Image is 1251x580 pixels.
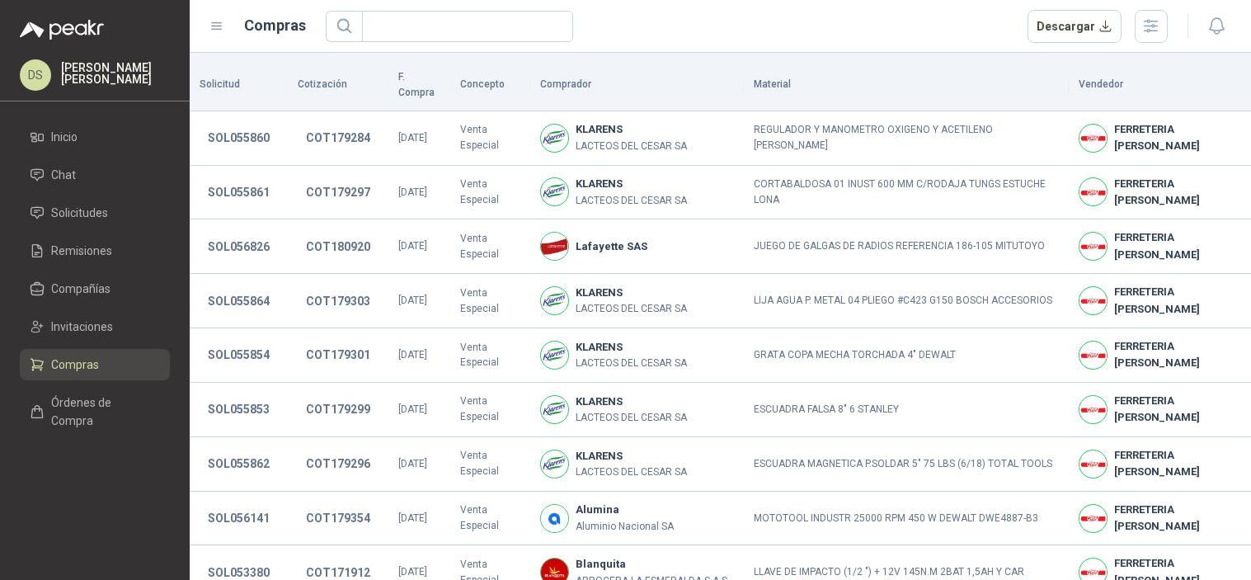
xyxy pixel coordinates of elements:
a: Inicio [20,121,170,153]
button: SOL055861 [200,177,278,207]
button: SOL055862 [200,449,278,479]
b: FERRETERIA [PERSON_NAME] [1114,121,1241,155]
p: LACTEOS DEL CESAR SA [576,301,687,317]
span: Compañías [51,280,111,298]
button: SOL056141 [200,503,278,533]
p: LACTEOS DEL CESAR SA [576,193,687,209]
p: LACTEOS DEL CESAR SA [576,410,687,426]
td: Venta Especial [450,219,530,274]
p: LACTEOS DEL CESAR SA [576,139,687,154]
img: Company Logo [541,287,568,314]
img: Company Logo [1079,450,1107,478]
td: MOTOTOOL INDUSTR 25000 RPM 450 W DEWALT DWE4887-B3 [744,492,1069,546]
a: Solicitudes [20,197,170,229]
a: Invitaciones [20,311,170,342]
img: Company Logo [1079,396,1107,423]
span: Remisiones [51,242,112,260]
span: [DATE] [398,186,427,198]
th: Vendedor [1069,59,1251,111]
span: [DATE] [398,512,427,524]
span: [DATE] [398,566,427,578]
td: Venta Especial [450,166,530,220]
h1: Compras [244,14,306,37]
b: FERRETERIA [PERSON_NAME] [1114,284,1241,318]
td: Venta Especial [450,437,530,492]
button: COT179354 [298,503,379,533]
img: Company Logo [541,396,568,423]
span: [DATE] [398,240,427,252]
button: COT179296 [298,449,379,479]
button: COT180920 [298,232,379,262]
b: KLARENS [576,285,687,301]
a: Compañías [20,273,170,304]
a: Órdenes de Compra [20,387,170,436]
b: KLARENS [576,339,687,356]
td: ESCUADRA FALSA 8" 6 STANLEY [744,383,1069,437]
span: [DATE] [398,403,427,415]
span: Chat [51,166,76,184]
th: F. Compra [388,59,450,111]
b: FERRETERIA [PERSON_NAME] [1114,502,1241,535]
span: [DATE] [398,349,427,361]
b: Lafayette SAS [576,238,647,255]
span: Invitaciones [51,318,113,336]
b: KLARENS [576,176,687,192]
img: Company Logo [541,233,568,260]
button: COT179301 [298,340,379,370]
b: KLARENS [576,448,687,464]
button: COT179299 [298,394,379,424]
span: [DATE] [398,295,427,306]
b: Alumina [576,502,674,518]
td: ESCUADRA MAGNETICA P.SOLDAR 5" 75 LBS (6/18) TOTAL TOOLS [744,437,1069,492]
th: Concepto [450,59,530,111]
th: Cotización [288,59,388,111]
button: SOL055864 [200,286,278,316]
img: Company Logo [1079,287,1107,314]
td: JUEGO DE GALGAS DE RADIOS REFERENCIA 186-105 MITUTOYO [744,219,1069,274]
a: Remisiones [20,235,170,266]
span: [DATE] [398,132,427,144]
span: Compras [51,356,99,374]
span: Órdenes de Compra [51,394,154,430]
button: SOL055860 [200,123,278,153]
th: Material [744,59,1069,111]
p: LACTEOS DEL CESAR SA [576,464,687,480]
b: FERRETERIA [PERSON_NAME] [1114,393,1241,427]
b: FERRETERIA [PERSON_NAME] [1114,447,1241,481]
td: Venta Especial [450,274,530,328]
b: FERRETERIA [PERSON_NAME] [1114,338,1241,372]
img: Company Logo [1079,342,1107,369]
img: Company Logo [1079,233,1107,260]
button: COT179303 [298,286,379,316]
img: Company Logo [541,342,568,369]
b: KLARENS [576,394,687,410]
img: Company Logo [541,450,568,478]
td: Venta Especial [450,328,530,383]
td: LIJA AGUA P. METAL 04 PLIEGO #C423 G150 BOSCH ACCESORIOS [744,274,1069,328]
th: Comprador [530,59,744,111]
b: FERRETERIA [PERSON_NAME] [1114,229,1241,263]
td: REGULADOR Y MANOMETRO OXIGENO Y ACETILENO [PERSON_NAME] [744,111,1069,166]
span: Solicitudes [51,204,108,222]
b: Blanquita [576,556,727,573]
p: [PERSON_NAME] [PERSON_NAME] [61,62,170,85]
th: Solicitud [190,59,288,111]
img: Company Logo [1079,178,1107,205]
a: Chat [20,159,170,191]
td: GRATA COPA MECHA TORCHADA 4" DEWALT [744,328,1069,383]
p: Aluminio Nacional SA [576,519,674,535]
div: DS [20,59,51,91]
span: [DATE] [398,458,427,469]
button: SOL055854 [200,340,278,370]
p: LACTEOS DEL CESAR SA [576,356,687,371]
button: SOL055853 [200,394,278,424]
b: KLARENS [576,121,687,138]
b: FERRETERIA [PERSON_NAME] [1114,176,1241,210]
td: Venta Especial [450,111,530,166]
img: Company Logo [1079,505,1107,532]
a: Compras [20,349,170,380]
button: COT179297 [298,177,379,207]
td: Venta Especial [450,492,530,546]
img: Company Logo [541,505,568,532]
button: Descargar [1028,10,1122,43]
